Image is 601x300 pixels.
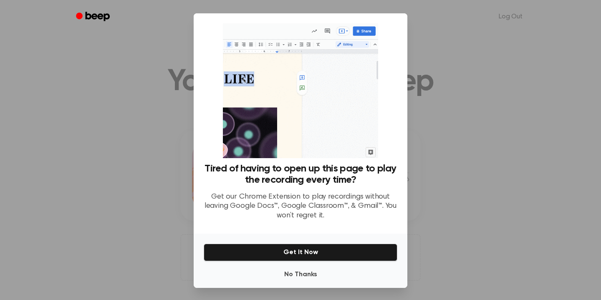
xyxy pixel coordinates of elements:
[490,7,531,27] a: Log Out
[204,163,397,186] h3: Tired of having to open up this page to play the recording every time?
[204,192,397,221] p: Get our Chrome Extension to play recordings without leaving Google Docs™, Google Classroom™, & Gm...
[70,9,117,25] a: Beep
[223,23,378,158] img: Beep extension in action
[204,266,397,283] button: No Thanks
[204,244,397,261] button: Get It Now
